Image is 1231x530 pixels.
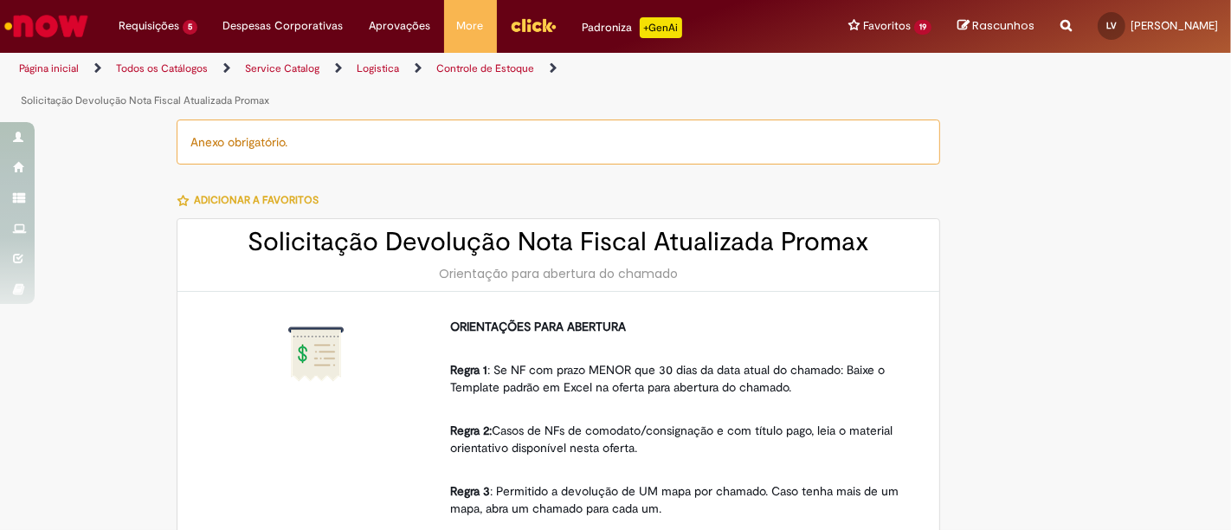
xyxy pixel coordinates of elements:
[1131,18,1218,33] span: [PERSON_NAME]
[245,61,319,75] a: Service Catalog
[450,344,909,396] p: : Se NF com prazo MENOR que 30 dias da data atual do chamado: Baixe o Template padrão em Excel na...
[21,94,269,107] a: Solicitação Devolução Nota Fiscal Atualizada Promax
[640,17,682,38] p: +GenAi
[194,193,319,207] span: Adicionar a Favoritos
[457,17,484,35] span: More
[223,17,344,35] span: Despesas Corporativas
[13,53,808,117] ul: Trilhas de página
[450,483,902,516] span: : Permitido a devolução de UM mapa por chamado. Caso tenha mais de um mapa, abra um chamado para ...
[288,326,344,382] img: Solicitação Devolução Nota Fiscal Atualizada Promax
[450,362,487,378] strong: Regra 1
[450,423,492,438] strong: Regra 2:
[19,61,79,75] a: Página inicial
[370,17,431,35] span: Aprovações
[583,17,682,38] div: Padroniza
[177,182,328,218] button: Adicionar a Favoritos
[195,228,922,256] h2: Solicitação Devolução Nota Fiscal Atualizada Promax
[2,9,91,43] img: ServiceNow
[450,319,626,334] strong: ORIENTAÇÕES PARA ABERTURA
[436,61,534,75] a: Controle de Estoque
[195,265,922,282] div: Orientação para abertura do chamado
[972,17,1034,34] span: Rascunhos
[357,61,399,75] a: Logistica
[183,20,197,35] span: 5
[957,18,1034,35] a: Rascunhos
[510,12,557,38] img: click_logo_yellow_360x200.png
[116,61,208,75] a: Todos os Catálogos
[119,17,179,35] span: Requisições
[177,120,940,165] div: Anexo obrigatório.
[914,20,931,35] span: 19
[863,17,911,35] span: Favoritos
[1106,20,1117,31] span: LV
[450,404,909,456] p: Casos de NFs de comodato/consignação e com título pago, leia o material orientativo disponível ne...
[450,483,490,499] strong: Regra 3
